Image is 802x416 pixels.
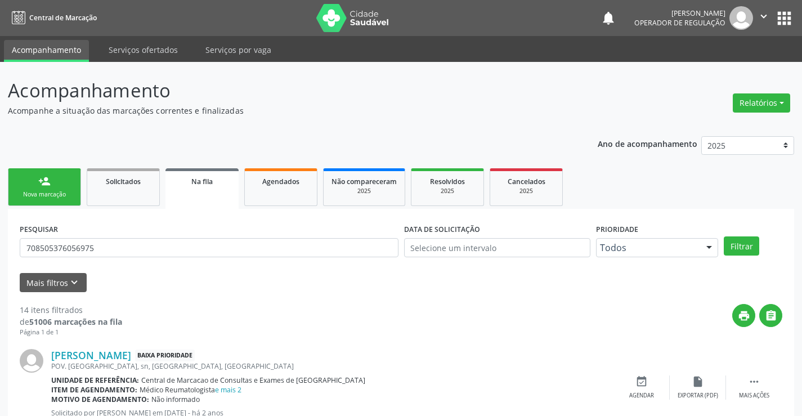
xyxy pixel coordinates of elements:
span: Todos [600,242,696,253]
span: Cancelados [508,177,545,186]
span: Central de Marcação [29,13,97,23]
button: print [732,304,755,327]
label: DATA DE SOLICITAÇÃO [404,221,480,238]
div: Agendar [629,392,654,400]
strong: 51006 marcações na fila [29,316,122,327]
input: Selecione um intervalo [404,238,590,257]
div: 2025 [498,187,554,195]
i:  [748,375,760,388]
label: PESQUISAR [20,221,58,238]
a: Serviços ofertados [101,40,186,60]
div: 2025 [331,187,397,195]
i:  [765,310,777,322]
div: 2025 [419,187,476,195]
button: notifications [601,10,616,26]
button:  [759,304,782,327]
div: de [20,316,122,328]
span: Médico Reumatologista [140,385,241,395]
b: Motivo de agendamento: [51,395,149,404]
p: Ano de acompanhamento [598,136,697,150]
div: Página 1 de 1 [20,328,122,337]
button: apps [774,8,794,28]
i: insert_drive_file [692,375,704,388]
span: Resolvidos [430,177,465,186]
button:  [753,6,774,30]
button: Relatórios [733,93,790,113]
span: Central de Marcacao de Consultas e Exames de [GEOGRAPHIC_DATA] [141,375,365,385]
a: e mais 2 [215,385,241,395]
p: Acompanhamento [8,77,558,105]
span: Solicitados [106,177,141,186]
i: event_available [635,375,648,388]
a: [PERSON_NAME] [51,349,131,361]
img: img [729,6,753,30]
div: Exportar (PDF) [678,392,718,400]
span: Não informado [151,395,200,404]
span: Baixa Prioridade [135,350,195,361]
label: Prioridade [596,221,638,238]
i: keyboard_arrow_down [68,276,80,289]
button: Filtrar [724,236,759,256]
a: Central de Marcação [8,8,97,27]
span: Na fila [191,177,213,186]
div: Nova marcação [16,190,73,199]
a: Serviços por vaga [198,40,279,60]
i: print [738,310,750,322]
span: Agendados [262,177,299,186]
span: Operador de regulação [634,18,725,28]
i:  [758,10,770,23]
span: Não compareceram [331,177,397,186]
input: Nome, CNS [20,238,398,257]
div: Mais ações [739,392,769,400]
b: Unidade de referência: [51,375,139,385]
div: [PERSON_NAME] [634,8,725,18]
div: POV. [GEOGRAPHIC_DATA], sn, [GEOGRAPHIC_DATA], [GEOGRAPHIC_DATA] [51,361,613,371]
p: Acompanhe a situação das marcações correntes e finalizadas [8,105,558,117]
img: img [20,349,43,373]
button: Mais filtroskeyboard_arrow_down [20,273,87,293]
a: Acompanhamento [4,40,89,62]
b: Item de agendamento: [51,385,137,395]
div: 14 itens filtrados [20,304,122,316]
div: person_add [38,175,51,187]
